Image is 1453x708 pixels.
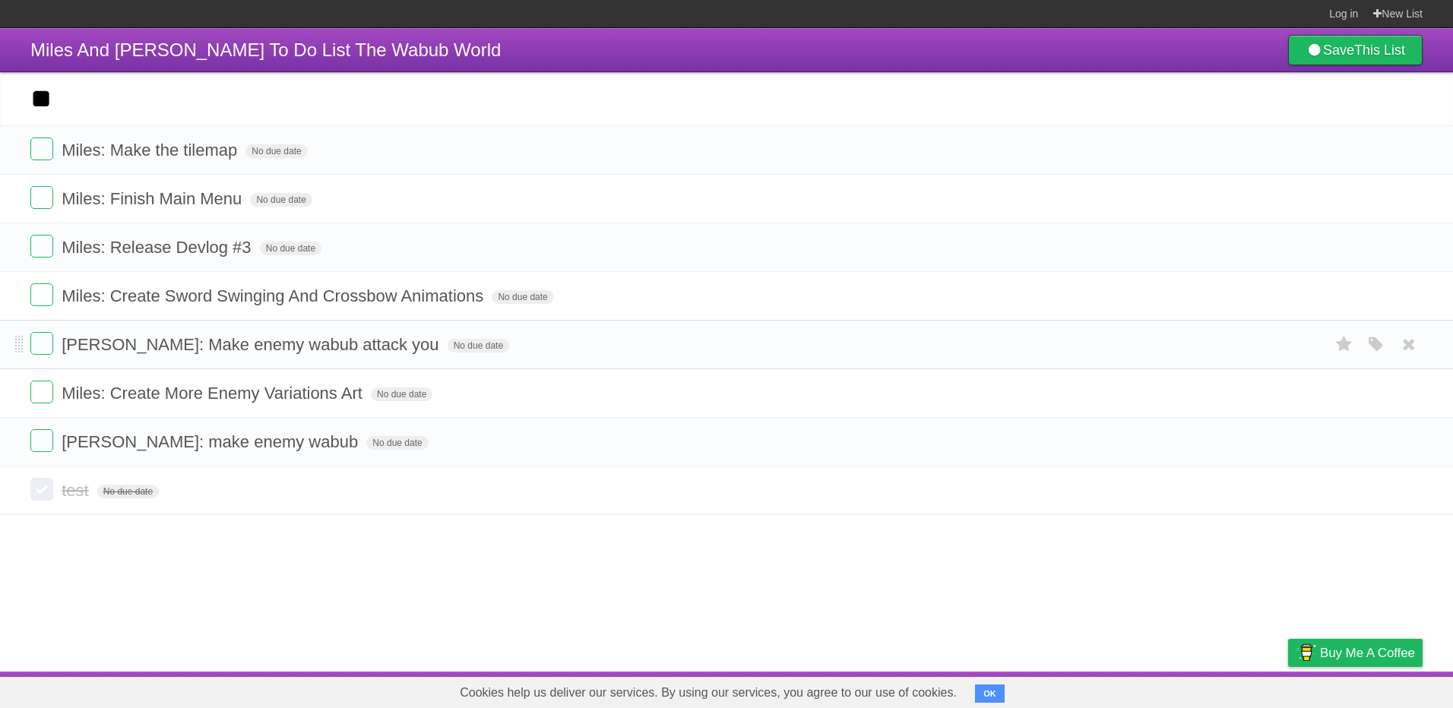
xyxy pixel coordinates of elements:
span: Miles: Release Devlog #3 [62,238,255,257]
button: OK [975,684,1005,703]
span: No due date [492,290,553,304]
label: Done [30,381,53,403]
a: Developers [1136,675,1198,704]
a: Buy me a coffee [1288,639,1423,667]
label: Done [30,283,53,306]
label: Done [30,332,53,355]
span: No due date [250,193,312,207]
span: Miles And [PERSON_NAME] To Do List The Wabub World [30,40,501,60]
a: Terms [1217,675,1250,704]
label: Star task [1330,332,1359,357]
span: No due date [97,485,159,498]
span: No due date [260,242,321,255]
label: Done [30,478,53,501]
b: This List [1354,43,1405,58]
span: [PERSON_NAME]: make enemy wabub [62,432,362,451]
label: Done [30,186,53,209]
span: test [62,481,92,500]
label: Done [30,137,53,160]
label: Done [30,429,53,452]
span: No due date [448,339,509,352]
a: Suggest a feature [1327,675,1423,704]
a: About [1086,675,1118,704]
span: No due date [245,144,307,158]
img: Buy me a coffee [1296,640,1316,665]
span: Buy me a coffee [1320,640,1415,666]
label: Done [30,235,53,258]
a: SaveThis List [1288,35,1423,65]
span: Miles: Finish Main Menu [62,189,245,208]
span: Miles: Create Sword Swinging And Crossbow Animations [62,286,487,305]
span: [PERSON_NAME]: Make enemy wabub attack you [62,335,442,354]
span: Miles: Create More Enemy Variations Art [62,384,366,403]
span: Miles: Make the tilemap [62,141,241,160]
span: No due date [371,387,432,401]
span: No due date [366,436,428,450]
span: Cookies help us deliver our services. By using our services, you agree to our use of cookies. [445,678,972,708]
a: Privacy [1268,675,1308,704]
